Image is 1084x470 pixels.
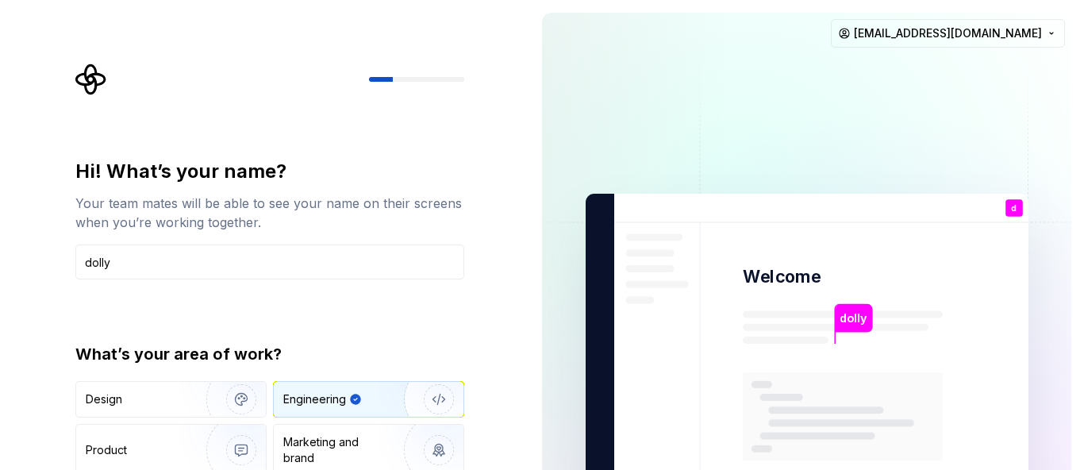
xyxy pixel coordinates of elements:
svg: Supernova Logo [75,64,107,95]
span: [EMAIL_ADDRESS][DOMAIN_NAME] [854,25,1042,41]
div: What’s your area of work? [75,343,464,365]
div: Design [86,391,122,407]
div: Hi! What’s your name? [75,159,464,184]
div: Marketing and brand [283,434,390,466]
div: Engineering [283,391,346,407]
div: Your team mates will be able to see your name on their screens when you’re working together. [75,194,464,232]
div: Product [86,442,127,458]
input: Han Solo [75,245,464,279]
button: [EMAIL_ADDRESS][DOMAIN_NAME] [831,19,1065,48]
p: d [1011,204,1017,213]
p: dolly [840,310,867,327]
p: Welcome [743,265,821,288]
